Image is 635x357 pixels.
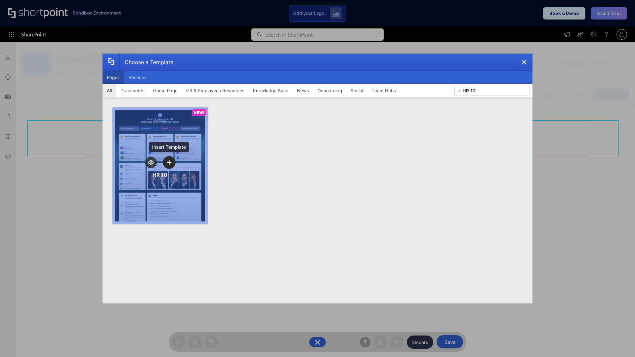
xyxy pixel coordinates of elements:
input: Search [454,86,530,96]
button: Knowledge Base [249,84,293,97]
button: News [293,84,313,97]
p: NEW! [194,110,204,115]
button: Home Page [149,84,182,97]
button: Onboarding [313,84,346,97]
button: Team Hubs [367,84,400,97]
iframe: Chat Widget [602,325,635,357]
div: HR 10 [152,172,167,178]
div: template selector [103,54,532,303]
button: HR & Employees Resources [182,84,249,97]
button: Pages [103,71,124,84]
button: Documents [116,84,149,97]
button: Sections [124,71,151,84]
button: Social [346,84,367,97]
button: All [103,84,116,97]
div: Choose a Template [119,54,173,70]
